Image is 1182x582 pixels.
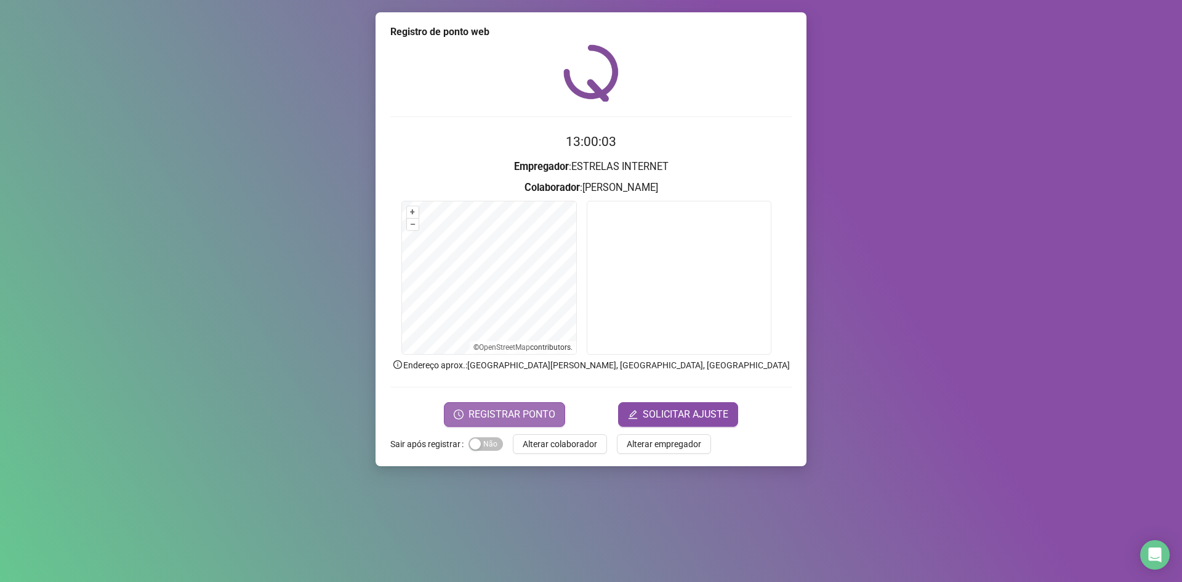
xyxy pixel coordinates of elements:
[618,402,738,427] button: editSOLICITAR AJUSTE
[444,402,565,427] button: REGISTRAR PONTO
[390,434,468,454] label: Sair após registrar
[390,159,792,175] h3: : ESTRELAS INTERNET
[390,180,792,196] h3: : [PERSON_NAME]
[407,206,419,218] button: +
[407,219,419,230] button: –
[627,437,701,451] span: Alterar empregador
[454,410,464,419] span: clock-circle
[563,44,619,102] img: QRPoint
[643,407,728,422] span: SOLICITAR AJUSTE
[468,407,555,422] span: REGISTRAR PONTO
[1140,540,1170,570] div: Open Intercom Messenger
[392,359,403,370] span: info-circle
[566,134,616,149] time: 13:00:03
[479,343,530,352] a: OpenStreetMap
[525,182,580,193] strong: Colaborador
[473,343,573,352] li: © contributors.
[514,161,569,172] strong: Empregador
[513,434,607,454] button: Alterar colaborador
[390,25,792,39] div: Registro de ponto web
[617,434,711,454] button: Alterar empregador
[628,410,638,419] span: edit
[523,437,597,451] span: Alterar colaborador
[390,358,792,372] p: Endereço aprox. : [GEOGRAPHIC_DATA][PERSON_NAME], [GEOGRAPHIC_DATA], [GEOGRAPHIC_DATA]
